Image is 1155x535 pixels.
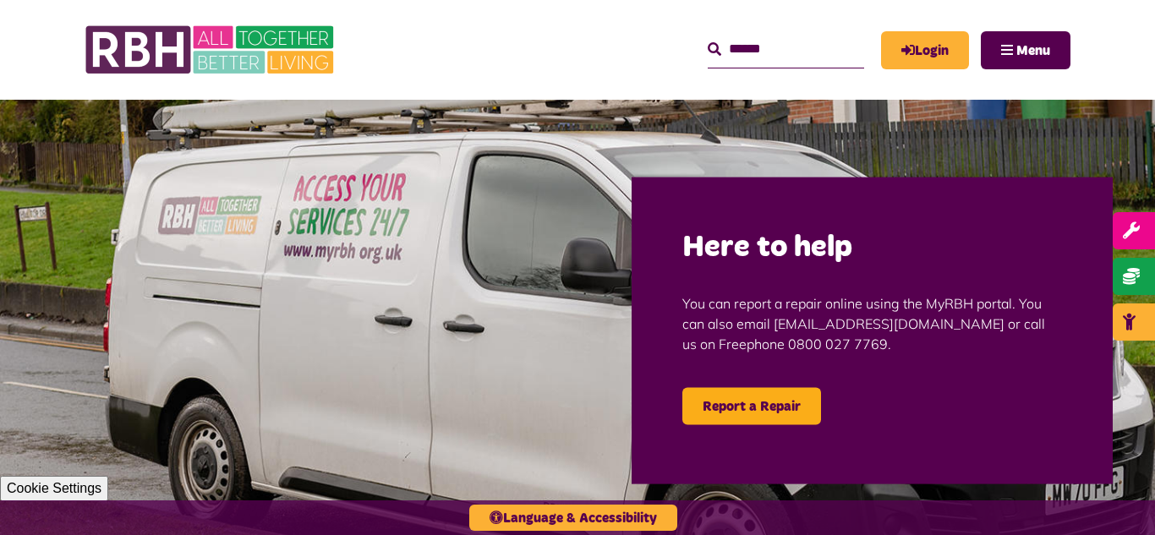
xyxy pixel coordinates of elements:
a: MyRBH [881,31,969,69]
img: RBH [85,17,338,83]
button: Language & Accessibility [469,505,677,531]
p: You can report a repair online using the MyRBH portal. You can also email [EMAIL_ADDRESS][DOMAIN_... [682,267,1062,379]
iframe: Netcall Web Assistant for live chat [1079,459,1155,535]
span: Menu [1016,44,1050,57]
button: Navigation [981,31,1070,69]
a: Report a Repair [682,387,821,424]
h2: Here to help [682,227,1062,267]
